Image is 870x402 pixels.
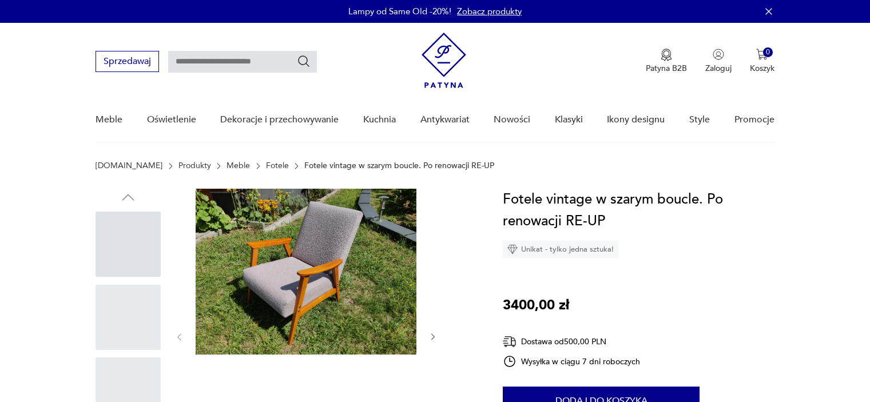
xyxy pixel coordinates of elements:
[196,189,416,355] img: Zdjęcie produktu Fotele vintage w szarym boucle. Po renowacji RE-UP
[705,63,732,74] p: Zaloguj
[96,58,159,66] a: Sprzedawaj
[420,98,470,142] a: Antykwariat
[646,49,687,74] button: Patyna B2B
[147,98,196,142] a: Oświetlenie
[422,33,466,88] img: Patyna - sklep z meblami i dekoracjami vintage
[503,294,569,316] p: 3400,00 zł
[96,51,159,72] button: Sprzedawaj
[756,49,768,60] img: Ikona koszyka
[266,161,289,170] a: Fotele
[734,98,774,142] a: Promocje
[705,49,732,74] button: Zaloguj
[96,98,122,142] a: Meble
[494,98,530,142] a: Nowości
[646,63,687,74] p: Patyna B2B
[689,98,710,142] a: Style
[555,98,583,142] a: Klasyki
[503,335,517,349] img: Ikona dostawy
[503,335,640,349] div: Dostawa od 500,00 PLN
[503,241,618,258] div: Unikat - tylko jedna sztuka!
[227,161,250,170] a: Meble
[503,189,774,232] h1: Fotele vintage w szarym boucle. Po renowacji RE-UP
[297,54,311,68] button: Szukaj
[763,47,773,57] div: 0
[304,161,494,170] p: Fotele vintage w szarym boucle. Po renowacji RE-UP
[507,244,518,254] img: Ikona diamentu
[661,49,672,61] img: Ikona medalu
[646,49,687,74] a: Ikona medaluPatyna B2B
[713,49,724,60] img: Ikonka użytkownika
[220,98,339,142] a: Dekoracje i przechowywanie
[607,98,665,142] a: Ikony designu
[457,6,522,17] a: Zobacz produkty
[178,161,211,170] a: Produkty
[750,49,774,74] button: 0Koszyk
[96,161,162,170] a: [DOMAIN_NAME]
[348,6,451,17] p: Lampy od Same Old -20%!
[750,63,774,74] p: Koszyk
[363,98,396,142] a: Kuchnia
[503,355,640,368] div: Wysyłka w ciągu 7 dni roboczych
